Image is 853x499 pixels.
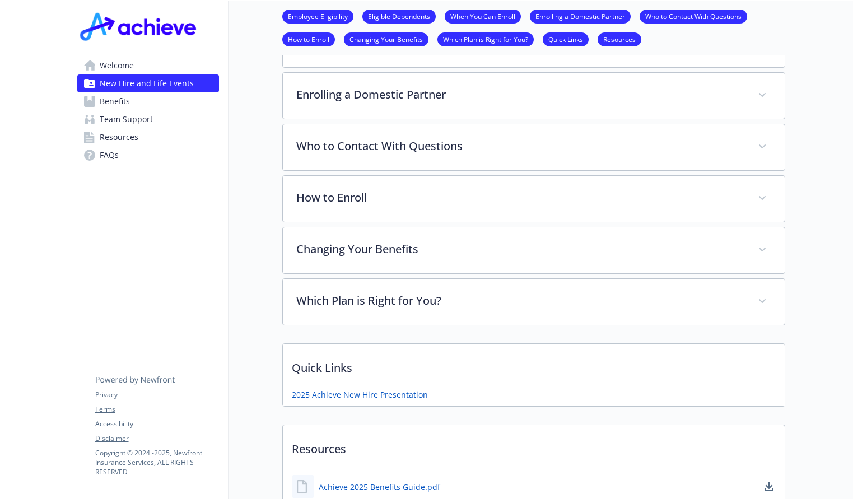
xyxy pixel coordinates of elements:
p: Which Plan is Right for You? [296,292,744,309]
a: Welcome [77,57,219,74]
span: Team Support [100,110,153,128]
a: Eligible Dependents [362,11,436,21]
a: How to Enroll [282,34,335,44]
a: Achieve 2025 Benefits Guide.pdf [319,481,440,493]
div: Which Plan is Right for You? [283,279,785,325]
a: Accessibility [95,419,218,429]
a: Resources [598,34,641,44]
a: Benefits [77,92,219,110]
a: Quick Links [543,34,589,44]
a: FAQs [77,146,219,164]
span: Resources [100,128,138,146]
a: Which Plan is Right for You? [437,34,534,44]
div: Who to Contact With Questions [283,124,785,170]
span: FAQs [100,146,119,164]
a: Disclaimer [95,433,218,444]
p: Changing Your Benefits [296,241,744,258]
p: Enrolling a Domestic Partner [296,86,744,103]
a: Enrolling a Domestic Partner [530,11,631,21]
p: How to Enroll [296,189,744,206]
p: Quick Links [283,344,785,385]
p: Copyright © 2024 - 2025 , Newfront Insurance Services, ALL RIGHTS RESERVED [95,448,218,477]
a: download document [762,480,776,493]
a: Privacy [95,390,218,400]
p: Resources [283,425,785,467]
a: Employee Eligibility [282,11,353,21]
div: How to Enroll [283,176,785,222]
a: Who to Contact With Questions [640,11,747,21]
span: Benefits [100,92,130,110]
a: Team Support [77,110,219,128]
a: Terms [95,404,218,414]
p: Who to Contact With Questions [296,138,744,155]
span: New Hire and Life Events [100,74,194,92]
div: Changing Your Benefits [283,227,785,273]
div: Enrolling a Domestic Partner [283,73,785,119]
a: New Hire and Life Events [77,74,219,92]
a: 2025 Achieve New Hire Presentation [292,389,428,400]
a: Changing Your Benefits [344,34,428,44]
a: When You Can Enroll [445,11,521,21]
span: Welcome [100,57,134,74]
a: Resources [77,128,219,146]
